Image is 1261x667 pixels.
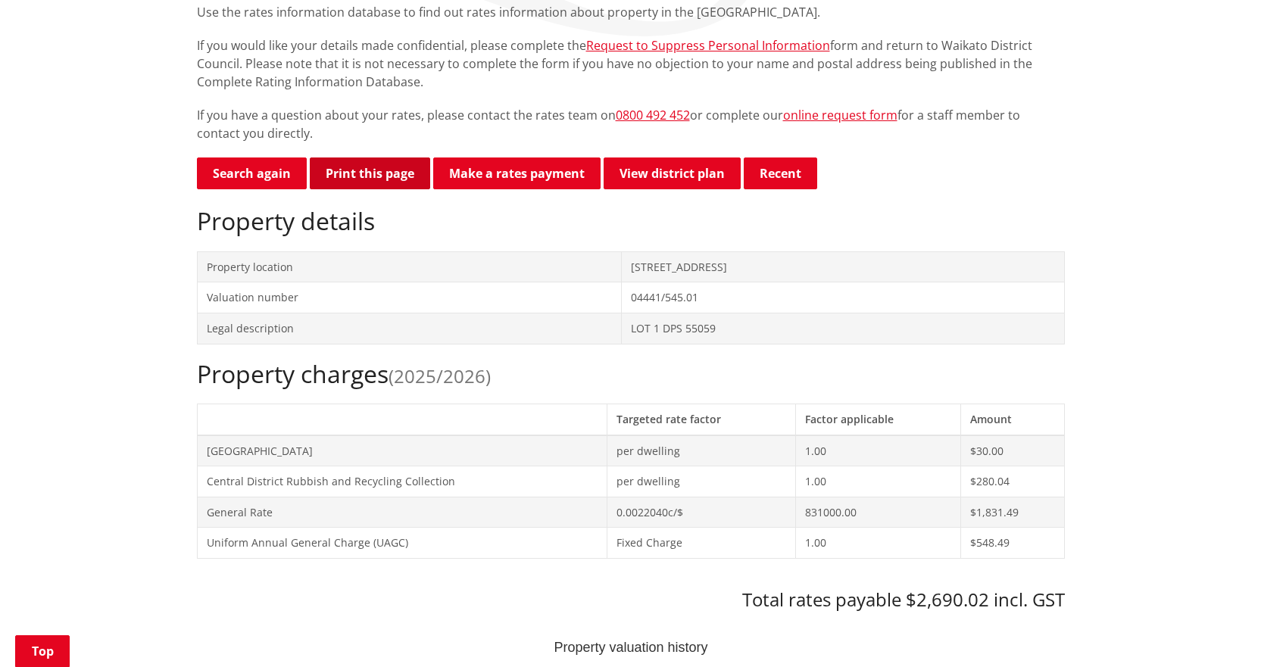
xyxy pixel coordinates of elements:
span: (2025/2026) [389,363,491,388]
p: Use the rates information database to find out rates information about property in the [GEOGRAPHI... [197,3,1065,21]
th: Factor applicable [796,404,961,435]
th: Targeted rate factor [607,404,796,435]
iframe: Messenger Launcher [1191,603,1246,658]
a: online request form [783,107,897,123]
td: General Rate [197,497,607,528]
td: [STREET_ADDRESS] [622,251,1064,282]
a: Make a rates payment [433,157,601,189]
a: Request to Suppress Personal Information [586,37,830,54]
td: 1.00 [796,528,961,559]
th: Amount [961,404,1064,435]
td: Uniform Annual General Charge (UAGC) [197,528,607,559]
td: Valuation number [197,282,622,313]
button: Print this page [310,157,430,189]
td: 1.00 [796,466,961,497]
h2: Property charges [197,360,1065,388]
p: If you would like your details made confidential, please complete the form and return to Waikato ... [197,36,1065,91]
td: 1.00 [796,435,961,466]
td: $1,831.49 [961,497,1064,528]
text: Property valuation history [554,640,707,655]
a: 0800 492 452 [616,107,690,123]
a: View district plan [604,157,741,189]
td: Legal description [197,313,622,344]
td: per dwelling [607,466,796,497]
a: Top [15,635,70,667]
p: If you have a question about your rates, please contact the rates team on or complete our for a s... [197,106,1065,142]
td: Central District Rubbish and Recycling Collection [197,466,607,497]
td: $548.49 [961,528,1064,559]
td: Fixed Charge [607,528,796,559]
td: LOT 1 DPS 55059 [622,313,1064,344]
td: per dwelling [607,435,796,466]
td: $280.04 [961,466,1064,497]
td: [GEOGRAPHIC_DATA] [197,435,607,466]
td: Property location [197,251,622,282]
td: 04441/545.01 [622,282,1064,313]
td: 0.0022040c/$ [607,497,796,528]
a: Search again [197,157,307,189]
td: 831000.00 [796,497,961,528]
button: Recent [744,157,817,189]
td: $30.00 [961,435,1064,466]
h3: Total rates payable $2,690.02 incl. GST [197,589,1065,611]
h2: Property details [197,207,1065,235]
